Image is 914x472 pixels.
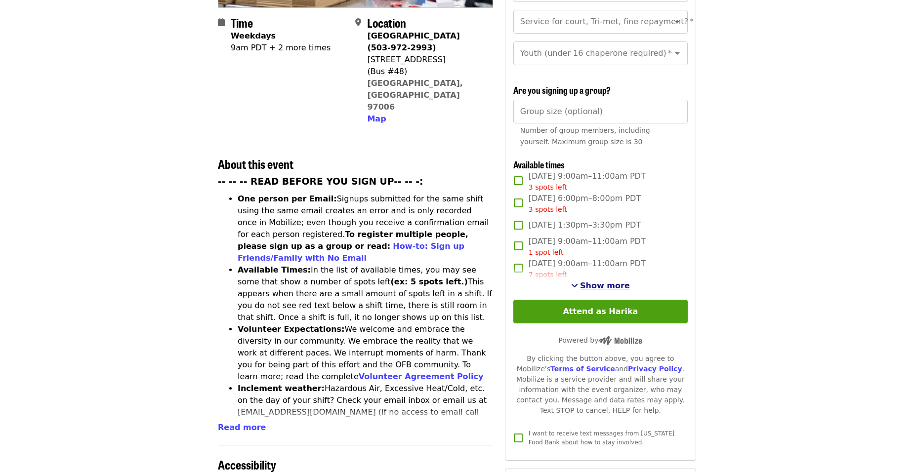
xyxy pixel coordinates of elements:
li: We welcome and embrace the diversity in our community. We embrace the reality that we work at dif... [238,323,493,383]
a: Volunteer Agreement Policy [359,372,484,381]
span: I want to receive text messages from [US_STATE] Food Bank about how to stay involved. [529,430,674,446]
div: (Bus #48) [367,66,485,78]
div: [STREET_ADDRESS] [367,54,485,66]
a: [GEOGRAPHIC_DATA], [GEOGRAPHIC_DATA] 97006 [367,79,463,112]
span: 3 spots left [529,205,567,213]
strong: [GEOGRAPHIC_DATA] (503-972-2993) [367,31,459,52]
span: [DATE] 6:00pm–8:00pm PDT [529,193,641,215]
a: How-to: Sign up Friends/Family with No Email [238,241,464,263]
span: Number of group members, including yourself. Maximum group size is 30 [520,126,650,146]
span: Are you signing up a group? [513,83,611,96]
span: Powered by [558,336,642,344]
button: Map [367,113,386,125]
span: [DATE] 1:30pm–3:30pm PDT [529,219,641,231]
button: Open [670,46,684,60]
strong: To register multiple people, please sign up as a group or read: [238,230,468,251]
i: map-marker-alt icon [355,18,361,27]
li: Signups submitted for the same shift using the same email creates an error and is only recorded o... [238,193,493,264]
span: Read more [218,423,266,432]
strong: -- -- -- READ BEFORE YOU SIGN UP-- -- -: [218,176,423,187]
strong: Volunteer Expectations: [238,324,345,334]
span: Map [367,114,386,123]
span: Location [367,14,406,31]
span: [DATE] 9:00am–11:00am PDT [529,170,646,193]
a: Privacy Policy [628,365,682,373]
span: About this event [218,155,293,172]
span: Time [231,14,253,31]
i: calendar icon [218,18,225,27]
span: 7 spots left [529,271,567,278]
span: Available times [513,158,565,171]
div: 9am PDT + 2 more times [231,42,331,54]
button: See more timeslots [571,280,630,292]
a: Terms of Service [550,365,615,373]
div: By clicking the button above, you agree to Mobilize's and . Mobilize is a service provider and wi... [513,354,688,416]
li: Hazardous Air, Excessive Heat/Cold, etc. on the day of your shift? Check your email inbox or emai... [238,383,493,442]
span: 1 spot left [529,248,564,256]
span: Show more [580,281,630,290]
button: Read more [218,422,266,433]
span: [DATE] 9:00am–11:00am PDT [529,236,646,258]
img: Powered by Mobilize [598,336,642,345]
button: Attend as Harika [513,300,688,323]
strong: Inclement weather: [238,384,325,393]
span: [DATE] 9:00am–11:00am PDT [529,258,646,280]
button: Open [670,15,684,29]
input: [object Object] [513,100,688,123]
strong: (ex: 5 spots left.) [390,277,467,286]
strong: One person per Email: [238,194,337,203]
span: 3 spots left [529,183,567,191]
strong: Weekdays [231,31,276,40]
li: In the list of available times, you may see some that show a number of spots left This appears wh... [238,264,493,323]
strong: Available Times: [238,265,311,275]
